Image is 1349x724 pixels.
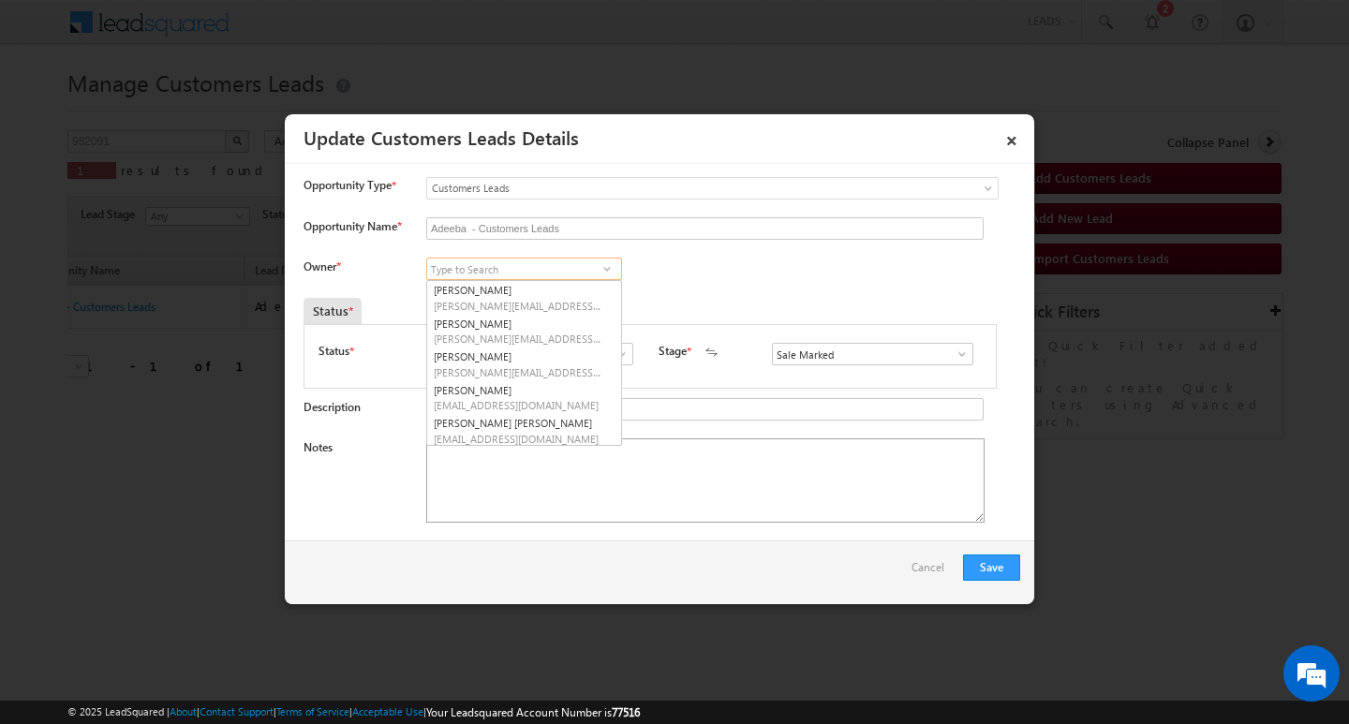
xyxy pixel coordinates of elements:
span: Your Leadsquared Account Number is [426,705,640,719]
img: d_60004797649_company_0_60004797649 [32,98,79,123]
a: Terms of Service [276,705,349,717]
span: 77516 [612,705,640,719]
label: Stage [659,343,687,360]
div: Minimize live chat window [307,9,352,54]
a: Update Customers Leads Details [304,124,579,150]
a: [PERSON_NAME] [427,381,621,415]
div: Status [304,298,362,324]
span: © 2025 LeadSquared | | | | | [67,703,640,721]
span: [PERSON_NAME][EMAIL_ADDRESS][PERSON_NAME][DOMAIN_NAME] [434,299,602,313]
a: [PERSON_NAME] [427,281,621,315]
textarea: Type your message and hit 'Enter' [24,173,342,561]
a: × [996,121,1028,154]
input: Type to Search [772,343,973,365]
a: Show All Items [945,345,969,363]
input: Type to Search [426,258,622,280]
span: Customers Leads [427,180,922,197]
a: [PERSON_NAME] [PERSON_NAME] [427,414,621,448]
a: Acceptable Use [352,705,423,717]
a: Cancel [912,554,954,590]
a: About [170,705,197,717]
label: Description [304,400,361,414]
a: Contact Support [200,705,274,717]
label: Owner [304,259,340,273]
div: Chat with us now [97,98,315,123]
span: Opportunity Type [304,177,392,194]
span: [EMAIL_ADDRESS][DOMAIN_NAME] [434,432,602,446]
em: Start Chat [255,577,340,602]
label: Status [319,343,349,360]
span: [EMAIL_ADDRESS][DOMAIN_NAME] [434,398,602,412]
label: Notes [304,440,333,454]
a: Show All Items [595,259,618,278]
a: Show All Items [605,345,629,363]
button: Save [963,554,1020,581]
a: Customers Leads [426,177,999,199]
label: Opportunity Name [304,219,401,233]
